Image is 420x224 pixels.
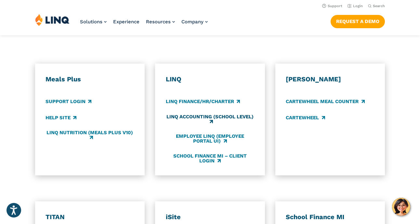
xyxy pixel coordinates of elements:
a: Employee LINQ (Employee Portal UI) [166,134,255,144]
a: Support [322,4,342,8]
a: LINQ Accounting (school level) [166,114,255,125]
button: Open Search Bar [368,4,385,8]
a: Experience [113,19,139,25]
h3: iSite [166,213,255,221]
span: Resources [146,19,171,25]
a: LINQ Finance/HR/Charter [166,98,240,105]
a: CARTEWHEEL [286,114,325,121]
a: CARTEWHEEL Meal Counter [286,98,364,105]
button: Hello, have a question? Let’s chat. [392,198,410,216]
a: Login [348,4,363,8]
a: LINQ Nutrition (Meals Plus v10) [46,130,134,141]
a: Support Login [46,98,91,105]
nav: Button Navigation [331,14,385,28]
h3: School Finance MI [286,213,374,221]
span: Company [181,19,203,25]
span: Search [373,4,385,8]
h3: [PERSON_NAME] [286,75,374,84]
a: Solutions [80,19,107,25]
a: School Finance MI – Client Login [166,153,255,164]
h3: LINQ [166,75,255,84]
a: Request a Demo [331,15,385,28]
a: Company [181,19,208,25]
img: LINQ | K‑12 Software [35,14,70,26]
h3: Meals Plus [46,75,134,84]
nav: Primary Navigation [80,14,208,35]
span: Solutions [80,19,102,25]
h3: TITAN [46,213,134,221]
a: Help Site [46,114,76,121]
a: Resources [146,19,175,25]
